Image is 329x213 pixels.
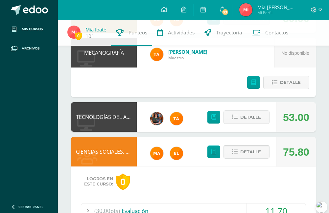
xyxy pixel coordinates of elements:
span: Detalle [280,76,301,88]
a: Mía Ibaté [85,26,106,33]
a: Contactos [247,20,293,46]
span: Mía [PERSON_NAME] [257,4,297,10]
span: Detalle [240,146,261,158]
span: Maestro [168,55,207,61]
span: 0 [75,32,82,40]
div: 53.00 [283,103,309,132]
span: Actividades [168,29,195,36]
button: Detalle [223,110,270,124]
div: TECNOLOGÍAS DEL APRENDIZAJE Y LA COMUNICACIÓN [71,102,137,132]
img: e25b0d6051efb6e8823e47dc8d40da4b.png [67,26,81,39]
span: No disponible [281,50,309,56]
img: 60a759e8b02ec95d430434cf0c0a55c7.png [150,112,163,125]
img: feaeb2f9bb45255e229dc5fdac9a9f6b.png [150,48,163,61]
span: Punteos [129,29,147,36]
a: Archivos [5,39,53,58]
a: Actividades [152,20,200,46]
button: Detalle [263,76,309,89]
a: Trayectoria [200,20,247,46]
img: feaeb2f9bb45255e229dc5fdac9a9f6b.png [170,112,183,125]
span: Contactos [265,29,288,36]
a: Mis cursos [5,20,53,39]
a: [PERSON_NAME] [168,48,207,55]
span: Mis cursos [22,27,43,32]
img: 31c982a1c1d67d3c4d1e96adbf671f86.png [170,147,183,160]
div: MECANOGRAFÍA [71,38,137,68]
span: Archivos [22,46,39,51]
a: Punteos [111,20,152,46]
div: CIENCIAS SOCIALES, FORMACIÓN CIUDADANA E INTERCULTURALIDAD [71,137,137,166]
span: Detalle [240,111,261,123]
span: Cerrar panel [18,204,43,209]
span: Trayectoria [216,29,242,36]
span: Logros en este curso: [84,176,113,187]
img: 266030d5bbfb4fab9f05b9da2ad38396.png [150,147,163,160]
a: 101 [85,33,94,40]
img: e25b0d6051efb6e8823e47dc8d40da4b.png [239,3,252,16]
span: 53 [222,9,229,16]
span: Mi Perfil [257,10,297,15]
div: 75.80 [283,137,309,167]
button: Detalle [223,145,270,159]
div: 0 [116,173,130,190]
